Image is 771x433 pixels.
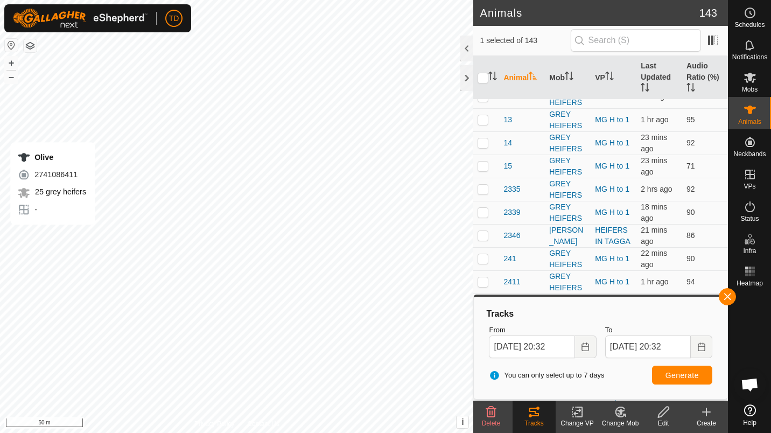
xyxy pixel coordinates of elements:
span: You can only select up to 7 days [489,370,604,381]
span: 71 [686,162,695,170]
div: [PERSON_NAME] [549,225,586,247]
div: Tracks [513,418,556,428]
a: MG H to 1 [595,162,629,170]
p-sorticon: Activate to sort [488,73,497,82]
div: 2741086411 [17,168,86,181]
span: 4 Sept 2025, 8:10 pm [641,249,667,269]
th: Last Updated [636,56,682,100]
div: GREY HEIFERS [549,155,586,178]
div: Edit [642,418,685,428]
span: 15 [503,160,512,172]
a: MG H to 1 [595,138,629,147]
span: 90 [686,208,695,216]
span: 94 [686,277,695,286]
span: 14 [503,137,512,149]
span: 25 grey heifers [32,187,86,196]
span: 2346 [503,230,520,241]
span: 4 Sept 2025, 8:09 pm [641,133,667,153]
span: 92 [686,138,695,147]
span: 86 [686,231,695,240]
a: MG H to 1 [595,115,629,124]
span: 4 Sept 2025, 6:47 pm [641,115,668,124]
div: Tracks [485,308,717,320]
span: 1 selected of 143 [480,35,570,46]
p-sorticon: Activate to sort [686,85,695,93]
button: Choose Date [691,336,712,358]
a: Contact Us [247,419,279,429]
span: TD [169,13,179,24]
span: Generate [665,371,699,380]
span: 4 Sept 2025, 8:11 pm [641,226,667,246]
button: i [457,416,468,428]
div: GREY HEIFERS [549,178,586,201]
a: HEIFERS IN TAGGA [595,226,630,246]
p-sorticon: Activate to sort [565,73,573,82]
th: Mob [545,56,591,100]
span: Neckbands [733,151,766,157]
span: Help [743,420,756,426]
span: Schedules [734,22,765,28]
span: 4 Sept 2025, 7:13 pm [641,277,668,286]
div: GREY HEIFERS [549,201,586,224]
label: To [605,325,712,336]
span: 4 Sept 2025, 5:59 pm [641,185,672,193]
div: Create [685,418,728,428]
button: + [5,57,18,69]
p-sorticon: Activate to sort [529,73,537,82]
span: 92 [686,185,695,193]
a: MG H to 1 [595,208,629,216]
span: 90 [686,254,695,263]
a: MG H to 1 [595,277,629,286]
button: Choose Date [575,336,597,358]
button: Generate [652,366,712,385]
th: VP [591,56,636,100]
button: Map Layers [24,39,37,52]
span: 143 [699,5,717,21]
p-sorticon: Activate to sort [605,73,614,82]
div: GREY HEIFERS [549,271,586,294]
a: Help [728,400,771,430]
h2: Animals [480,6,699,19]
div: GREY HEIFERS [549,294,586,317]
div: Change Mob [599,418,642,428]
span: Mobs [742,86,758,93]
span: 4 Sept 2025, 8:14 pm [641,202,667,222]
span: Heatmap [737,280,763,287]
a: Privacy Policy [194,419,235,429]
div: - [17,204,86,216]
button: Reset Map [5,39,18,52]
span: 2339 [503,207,520,218]
a: MG H to 1 [595,254,629,263]
span: 13 [503,114,512,125]
span: 241 [503,253,516,264]
th: Audio Ratio (%) [682,56,728,100]
div: Change VP [556,418,599,428]
p-sorticon: Activate to sort [641,85,649,93]
label: From [489,325,596,336]
span: Notifications [732,54,767,60]
div: Olive [17,151,86,164]
button: – [5,71,18,83]
span: Status [740,215,759,222]
input: Search (S) [571,29,701,52]
img: Gallagher Logo [13,9,148,28]
span: 2335 [503,184,520,195]
a: Open chat [734,368,766,401]
span: 95 [686,115,695,124]
div: GREY HEIFERS [549,132,586,155]
span: Animals [738,118,761,125]
span: i [461,417,464,427]
span: Delete [482,420,501,427]
th: Animal [499,56,545,100]
span: Infra [743,248,756,254]
span: 2411 [503,276,520,288]
span: VPs [744,183,755,190]
div: GREY HEIFERS [549,248,586,270]
a: MG H to 1 [595,185,629,193]
span: 4 Sept 2025, 8:09 pm [641,156,667,176]
div: GREY HEIFERS [549,109,586,131]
